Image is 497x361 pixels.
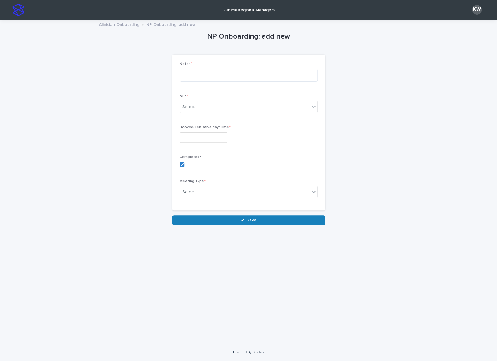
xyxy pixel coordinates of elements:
[180,179,206,183] span: Meeting Type
[12,4,24,16] img: stacker-logo-s-only.png
[172,215,325,225] button: Save
[180,94,188,98] span: NPs
[146,21,196,28] p: NP Onboarding: add new
[472,5,482,15] div: KW
[233,350,264,354] a: Powered By Stacker
[182,189,198,195] div: Select...
[180,126,231,129] span: Booked/Tentative day/Time
[172,32,325,41] h1: NP Onboarding: add new
[182,104,198,110] div: Select...
[180,62,192,66] span: Notes
[180,155,203,159] span: Completed?
[247,218,257,222] span: Save
[99,21,139,28] p: Clinician Onboarding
